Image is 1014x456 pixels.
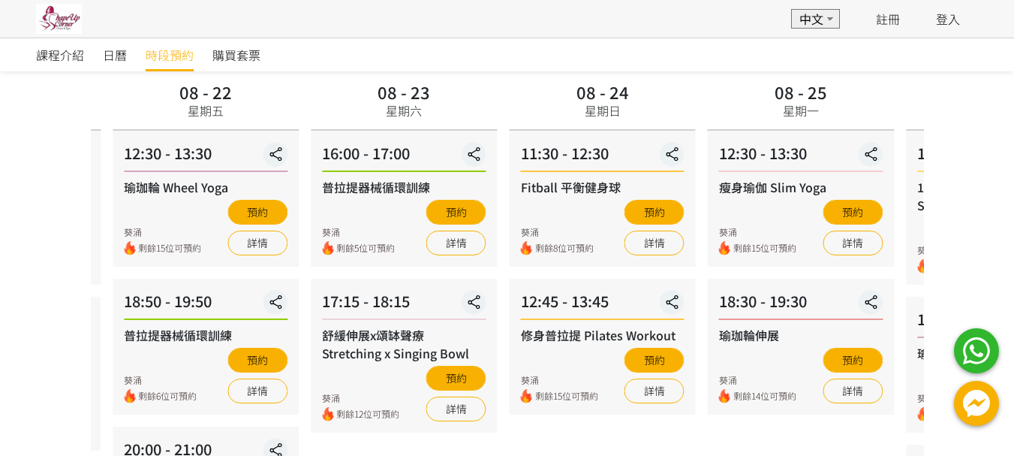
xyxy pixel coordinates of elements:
div: 瘦身瑜伽 Slim Yoga [719,178,883,196]
div: 葵涌 [917,391,994,405]
div: 11:30 - 12:30 [521,142,685,172]
a: 詳情 [227,231,287,255]
img: fire.png [124,241,135,255]
div: 星期五 [188,101,224,119]
img: fire.png [917,259,928,273]
span: 時段預約 [146,46,194,64]
span: 日曆 [103,46,127,64]
div: 08 - 22 [179,83,232,100]
button: 預約 [823,348,883,373]
div: 18:50 - 19:50 [124,290,287,320]
span: 剩餘8位可預約 [535,241,594,255]
a: 詳情 [624,231,685,255]
div: 普拉提器械循環訓練 [322,178,486,196]
div: Fitball 平衡健身球 [521,178,685,196]
div: 葵涌 [124,373,197,387]
button: 預約 [426,366,486,391]
div: 17:15 - 18:15 [322,290,486,320]
div: 星期一 [783,101,819,119]
span: 剩餘15位可預約 [733,241,796,255]
span: 課程介紹 [36,46,84,64]
div: 葵涌 [917,243,990,257]
img: fire.png [521,241,532,255]
a: 註冊 [876,10,900,28]
a: 時段預約 [146,38,194,71]
span: 購買套票 [212,46,260,64]
img: fire.png [322,407,333,421]
span: 剩餘15位可預約 [535,389,598,403]
a: 詳情 [823,379,883,403]
img: fire.png [719,241,730,255]
a: 詳情 [426,397,486,421]
div: 12:30 - 13:30 [719,142,883,172]
span: 剩餘14位可預約 [733,389,796,403]
img: fire.png [719,389,730,403]
a: 詳情 [227,379,287,403]
a: 課程介紹 [36,38,84,71]
div: 星期六 [386,101,422,119]
button: 預約 [227,348,287,373]
a: 詳情 [624,379,685,403]
a: 購買套票 [212,38,260,71]
div: 葵涌 [322,391,399,405]
a: 登入 [936,10,960,28]
div: 星期日 [585,101,621,119]
div: 葵涌 [719,225,796,239]
button: 預約 [426,200,486,225]
button: 預約 [624,348,685,373]
div: 葵涌 [124,225,201,239]
div: 葵涌 [322,225,395,239]
div: 舒緩伸展x頌缽聲療 Stretching x Singing Bowl [322,326,486,362]
button: 預約 [624,200,685,225]
img: fire.png [521,389,532,403]
div: 16:00 - 17:00 [322,142,486,172]
button: 預約 [823,200,883,225]
img: fire.png [917,407,928,421]
div: 08 - 24 [576,83,629,100]
div: 08 - 25 [775,83,827,100]
div: 08 - 23 [378,83,430,100]
div: 普拉提器械循環訓練 [124,326,287,344]
span: 剩餘5位可預約 [336,241,395,255]
button: 預約 [227,200,287,225]
img: pwrjsa6bwyY3YIpa3AKFwK20yMmKifvYlaMXwTp1.jpg [36,4,82,34]
img: fire.png [124,389,135,403]
div: 修身普拉提 Pilates Workout [521,326,685,344]
div: 葵涌 [521,373,598,387]
span: 剩餘15位可預約 [138,241,201,255]
span: 剩餘12位可預約 [336,407,399,421]
div: 12:45 - 13:45 [521,290,685,320]
div: 葵涌 [719,373,796,387]
div: 瑜珈輪伸展 [719,326,883,344]
a: 詳情 [426,231,486,255]
span: 剩餘6位可預約 [138,389,197,403]
div: 葵涌 [521,225,594,239]
a: 詳情 [823,231,883,255]
div: 瑜珈輪 Wheel Yoga [124,178,287,196]
a: 日曆 [103,38,127,71]
div: 18:30 - 19:30 [719,290,883,320]
img: fire.png [322,241,333,255]
div: 12:30 - 13:30 [124,142,287,172]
